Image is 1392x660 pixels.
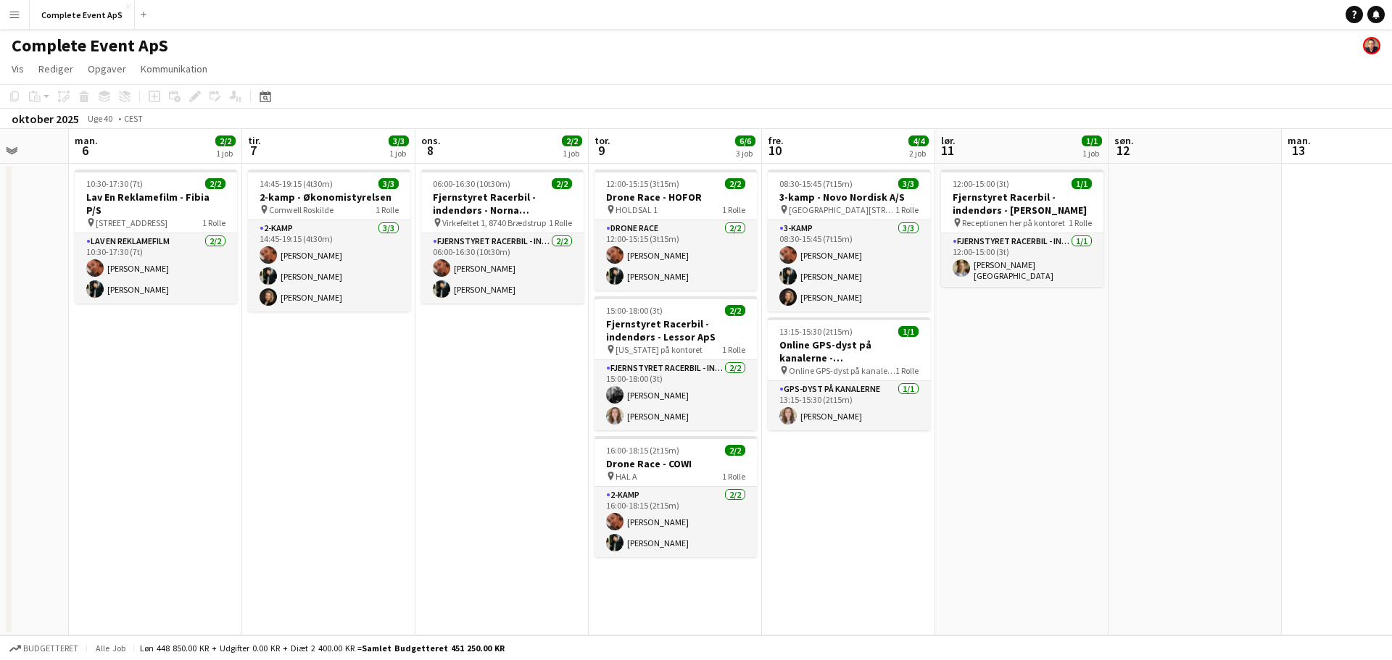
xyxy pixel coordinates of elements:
[38,62,73,75] span: Rediger
[12,62,24,75] span: Vis
[12,35,168,57] h1: Complete Event ApS
[362,643,505,653] span: Samlet budgetteret 451 250.00 KR
[1363,37,1380,54] app-user-avatar: Christian Brøckner
[12,112,79,126] div: oktober 2025
[93,643,128,653] span: Alle job
[7,640,80,656] button: Budgetteret
[135,59,213,78] a: Kommunikation
[23,643,78,653] span: Budgetteret
[30,1,135,29] button: Complete Event ApS
[141,62,207,75] span: Kommunikation
[6,59,30,78] a: Vis
[82,113,118,124] span: Uge 40
[88,62,126,75] span: Opgaver
[124,113,143,124] div: CEST
[140,643,505,653] div: Løn 448 850.00 KR + Udgifter 0.00 KR + Diæt 2 400.00 KR =
[33,59,79,78] a: Rediger
[82,59,132,78] a: Opgaver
